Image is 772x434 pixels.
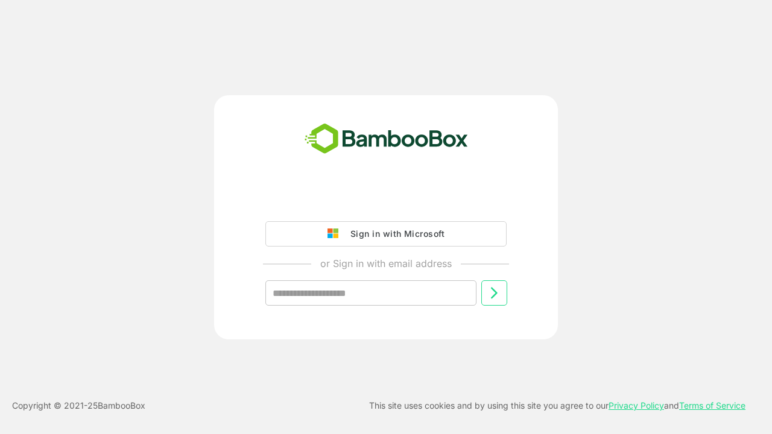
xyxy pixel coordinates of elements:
p: or Sign in with email address [320,256,452,271]
img: bamboobox [298,119,475,159]
button: Sign in with Microsoft [265,221,507,247]
a: Privacy Policy [609,400,664,410]
div: Sign in with Microsoft [344,226,445,242]
p: Copyright © 2021- 25 BambooBox [12,398,145,413]
p: This site uses cookies and by using this site you agree to our and [369,398,745,413]
img: google [327,228,344,239]
a: Terms of Service [679,400,745,410]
